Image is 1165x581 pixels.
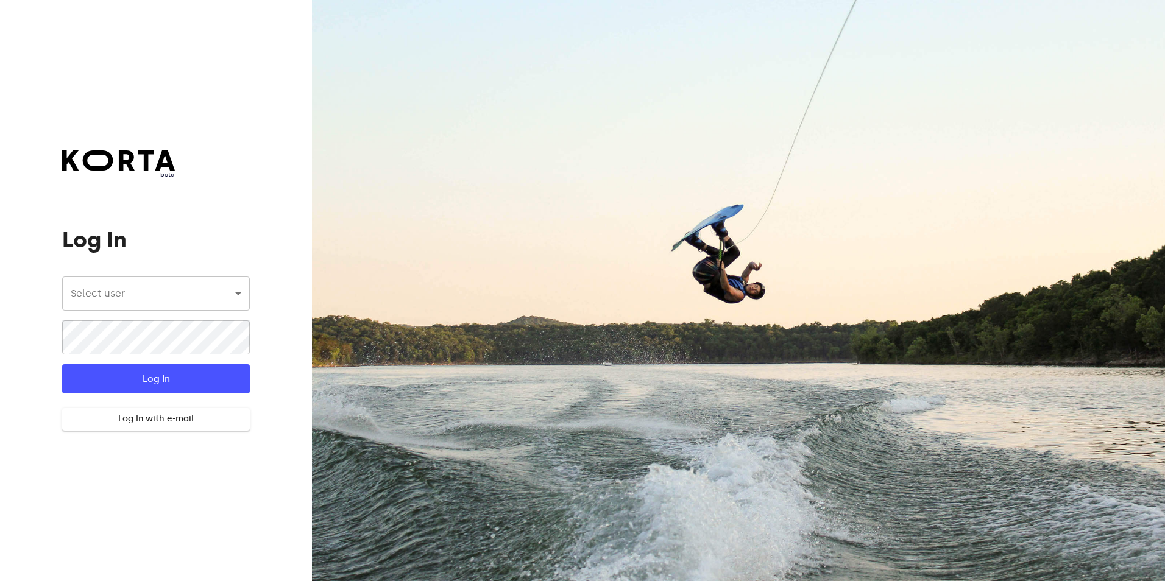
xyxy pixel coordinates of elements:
button: Log In [62,364,249,393]
h1: Log In [62,228,249,252]
div: ​ [62,276,249,311]
span: Log In [82,371,230,387]
img: Korta [62,150,175,171]
span: Log In with e-mail [72,412,239,427]
a: beta [62,150,175,179]
button: Log In with e-mail [62,408,249,431]
span: beta [62,171,175,179]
